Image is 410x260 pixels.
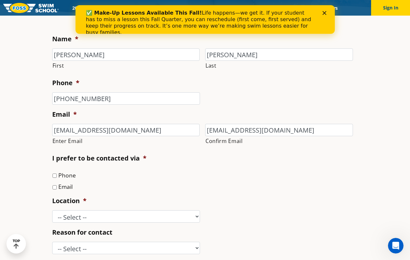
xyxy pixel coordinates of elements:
div: TOP [13,239,20,249]
label: Confirm Email [205,136,353,146]
a: 2025 Calendar [67,5,107,11]
input: Last name [205,48,353,61]
label: I prefer to be contacted via [52,154,146,162]
label: Phone [52,79,79,87]
label: Name [52,35,78,43]
label: Reason for contact [52,228,112,237]
img: FOSS Swim School Logo [3,3,59,13]
div: Life happens—we get it. If your student has to miss a lesson this Fall Quarter, you can reschedul... [10,5,239,31]
label: Last [205,61,353,70]
iframe: Intercom live chat banner [76,5,335,34]
label: Phone [58,171,76,179]
a: Swim Like [PERSON_NAME] [228,5,296,11]
b: ✅ Make-Up Lessons Available This Fall! [10,5,126,11]
a: Careers [316,5,343,11]
a: Swim Path® Program [135,5,191,11]
label: Email [58,182,73,191]
a: Blog [296,5,316,11]
label: Enter Email [53,136,200,146]
label: Email [52,110,77,119]
input: First name [52,48,200,61]
div: Close [247,6,253,10]
a: About FOSS [191,5,228,11]
a: Schools [107,5,135,11]
iframe: Intercom live chat [388,238,404,253]
label: First [53,61,200,70]
label: Location [52,197,87,205]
